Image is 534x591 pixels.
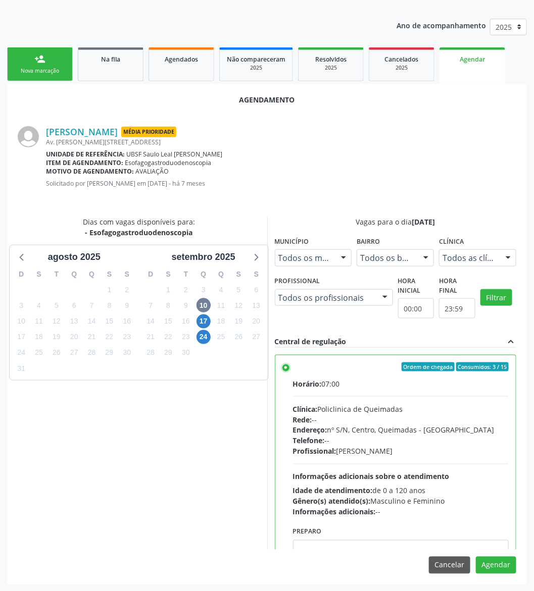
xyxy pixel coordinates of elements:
[14,298,28,312] span: domingo, 3 de agosto de 2025
[46,179,516,188] p: Solicitado por [PERSON_NAME] em [DATE] - há 7 meses
[83,227,195,238] div: - Esofagogastroduodenoscopia
[50,314,64,329] span: terça-feira, 12 de agosto de 2025
[102,346,116,360] span: sexta-feira, 29 de agosto de 2025
[46,167,134,176] b: Motivo de agendamento:
[212,266,230,282] div: Q
[293,436,509,446] div: --
[102,314,116,329] span: sexta-feira, 15 de agosto de 2025
[439,298,475,318] input: Selecione o horário
[18,94,516,105] div: Agendamento
[460,55,485,64] span: Agendar
[275,336,347,347] div: Central de regulação
[165,55,198,64] span: Agendados
[249,314,263,329] span: sábado, 20 de setembro de 2025
[102,283,116,297] span: sexta-feira, 1 de agosto de 2025
[102,298,116,312] span: sexta-feira, 8 de agosto de 2025
[275,234,309,250] label: Município
[102,330,116,344] span: sexta-feira, 22 de agosto de 2025
[161,314,175,329] span: segunda-feira, 15 de setembro de 2025
[357,234,380,250] label: Bairro
[293,472,450,481] span: Informações adicionais sobre o atendimento
[143,298,158,312] span: domingo, 7 de setembro de 2025
[214,330,228,344] span: quinta-feira, 25 de setembro de 2025
[398,298,434,318] input: Selecione o horário
[249,298,263,312] span: sábado, 13 de setembro de 2025
[101,55,120,64] span: Na fila
[120,314,134,329] span: sábado, 16 de agosto de 2025
[85,346,99,360] span: quinta-feira, 28 de agosto de 2025
[177,266,195,282] div: T
[30,266,48,282] div: S
[15,67,65,75] div: Nova marcação
[429,557,470,574] button: Cancelar
[46,150,125,158] b: Unidade de referência:
[231,330,246,344] span: sexta-feira, 26 de setembro de 2025
[67,298,81,312] span: quarta-feira, 6 de agosto de 2025
[195,266,212,282] div: Q
[14,330,28,344] span: domingo, 17 de agosto de 2025
[125,158,212,167] span: Esofagogastroduodenoscopia
[293,436,325,446] span: Telefone:
[161,283,175,297] span: segunda-feira, 1 de setembro de 2025
[385,55,419,64] span: Cancelados
[50,330,64,344] span: terça-feira, 19 de agosto de 2025
[443,253,496,263] span: Todos as clínicas
[197,330,211,344] span: quarta-feira, 24 de setembro de 2025
[293,415,312,424] span: Rede:
[278,253,331,263] span: Todos os municípios
[121,127,176,137] span: Média Prioridade
[18,126,39,147] img: img
[439,234,464,250] label: Clínica
[83,217,195,238] div: Dias com vagas disponíveis para:
[293,524,322,540] label: Preparo
[179,346,193,360] span: terça-feira, 30 de setembro de 2025
[214,283,228,297] span: quinta-feira, 4 de setembro de 2025
[46,138,516,146] div: Av. [PERSON_NAME][STREET_ADDRESS]
[85,330,99,344] span: quinta-feira, 21 de agosto de 2025
[360,253,413,263] span: Todos os bairros
[142,266,160,282] div: D
[197,298,211,312] span: quarta-feira, 10 de setembro de 2025
[67,346,81,360] span: quarta-feira, 27 de agosto de 2025
[161,346,175,360] span: segunda-feira, 29 de setembro de 2025
[161,298,175,312] span: segunda-feira, 8 de setembro de 2025
[50,298,64,312] span: terça-feira, 5 de agosto de 2025
[227,64,285,72] div: 2025
[293,425,509,436] div: nº S/N, Centro, Queimadas - [GEOGRAPHIC_DATA]
[143,314,158,329] span: domingo, 14 de setembro de 2025
[32,298,46,312] span: segunda-feira, 4 de agosto de 2025
[293,379,322,389] span: Horário:
[179,314,193,329] span: terça-feira, 16 de setembro de 2025
[120,298,134,312] span: sábado, 9 de agosto de 2025
[160,266,177,282] div: S
[47,266,65,282] div: T
[275,217,517,227] div: Vagas para o dia
[120,330,134,344] span: sábado, 23 de agosto de 2025
[34,53,45,65] div: person_add
[397,19,487,31] p: Ano de acompanhamento
[127,150,223,158] span: UBSF Saulo Leal [PERSON_NAME]
[439,274,475,298] label: Hora final
[50,346,64,360] span: terça-feira, 26 de agosto de 2025
[136,167,169,176] span: AVALIAÇÃO
[44,250,105,264] div: agosto 2025
[13,266,30,282] div: D
[480,289,512,306] button: Filtrar
[293,447,336,456] span: Profissional:
[85,298,99,312] span: quinta-feira, 7 de agosto de 2025
[402,362,455,371] span: Ordem de chegada
[231,314,246,329] span: sexta-feira, 19 de setembro de 2025
[293,446,509,457] div: [PERSON_NAME]
[14,314,28,329] span: domingo, 10 de agosto de 2025
[120,346,134,360] span: sábado, 30 de agosto de 2025
[293,404,318,414] span: Clínica:
[227,55,285,64] span: Não compareceram
[67,314,81,329] span: quarta-feira, 13 de agosto de 2025
[179,298,193,312] span: terça-feira, 9 de setembro de 2025
[65,266,83,282] div: Q
[230,266,248,282] div: S
[398,274,434,298] label: Hora inicial
[179,330,193,344] span: terça-feira, 23 de setembro de 2025
[505,336,516,347] i: expand_less
[161,330,175,344] span: segunda-feira, 22 de setembro de 2025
